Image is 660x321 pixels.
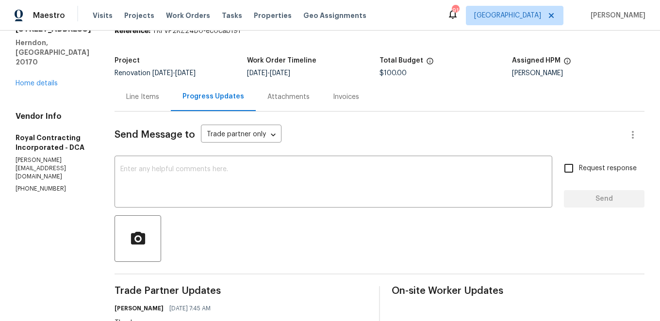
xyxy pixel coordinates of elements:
[169,304,211,313] span: [DATE] 7:45 AM
[115,304,164,313] h6: [PERSON_NAME]
[452,6,459,16] div: 91
[126,92,159,102] div: Line Items
[563,57,571,70] span: The hpm assigned to this work order.
[267,92,310,102] div: Attachments
[16,38,91,67] h5: Herndon, [GEOGRAPHIC_DATA] 20170
[247,57,316,64] h5: Work Order Timeline
[175,70,196,77] span: [DATE]
[512,57,561,64] h5: Assigned HPM
[392,286,644,296] span: On-site Worker Updates
[247,70,267,77] span: [DATE]
[247,70,290,77] span: -
[474,11,541,20] span: [GEOGRAPHIC_DATA]
[16,80,58,87] a: Home details
[303,11,366,20] span: Geo Assignments
[152,70,196,77] span: -
[270,70,290,77] span: [DATE]
[115,286,367,296] span: Trade Partner Updates
[115,57,140,64] h5: Project
[16,133,91,152] h5: Royal Contracting Incorporated - DCA
[115,130,195,140] span: Send Message to
[182,92,244,101] div: Progress Updates
[115,28,150,34] b: Reference:
[124,11,154,20] span: Projects
[379,57,423,64] h5: Total Budget
[201,127,281,143] div: Trade partner only
[16,112,91,121] h4: Vendor Info
[579,163,637,174] span: Request response
[379,70,407,77] span: $100.00
[152,70,173,77] span: [DATE]
[115,26,644,36] div: TRFVP2RZ24D0-ec0cab191
[16,156,91,181] p: [PERSON_NAME][EMAIL_ADDRESS][DOMAIN_NAME]
[333,92,359,102] div: Invoices
[222,12,242,19] span: Tasks
[115,70,196,77] span: Renovation
[93,11,113,20] span: Visits
[254,11,292,20] span: Properties
[587,11,645,20] span: [PERSON_NAME]
[426,57,434,70] span: The total cost of line items that have been proposed by Opendoor. This sum includes line items th...
[166,11,210,20] span: Work Orders
[16,185,91,193] p: [PHONE_NUMBER]
[33,11,65,20] span: Maestro
[512,70,644,77] div: [PERSON_NAME]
